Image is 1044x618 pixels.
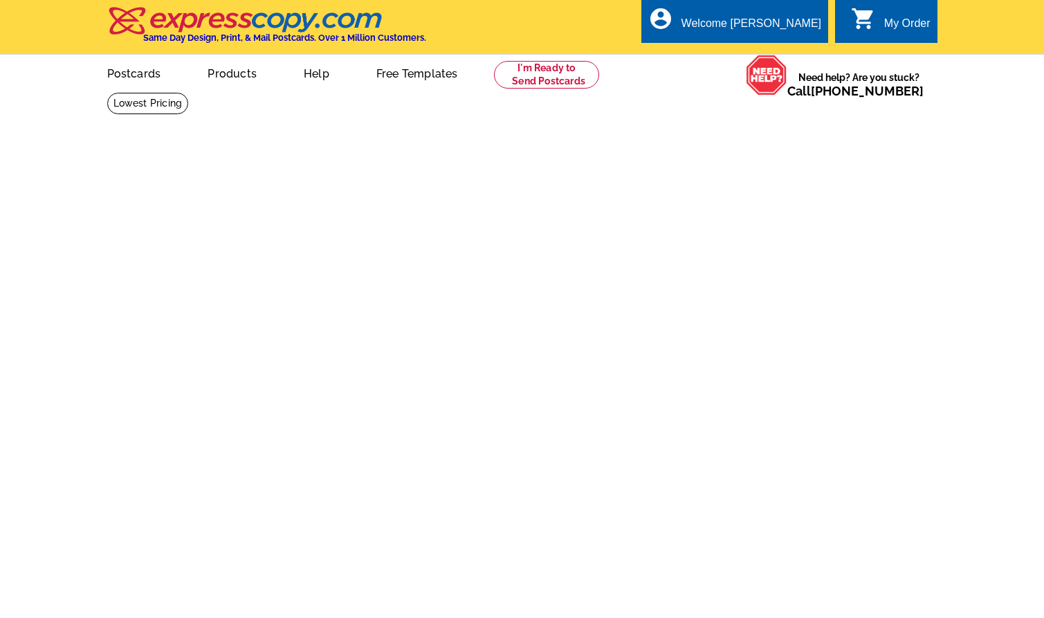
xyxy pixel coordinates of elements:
[884,17,931,37] div: My Order
[681,17,821,37] div: Welcome [PERSON_NAME]
[107,17,426,43] a: Same Day Design, Print, & Mail Postcards. Over 1 Million Customers.
[185,56,279,89] a: Products
[787,84,924,98] span: Call
[85,56,183,89] a: Postcards
[851,6,876,31] i: shopping_cart
[811,84,924,98] a: [PHONE_NUMBER]
[143,33,426,43] h4: Same Day Design, Print, & Mail Postcards. Over 1 Million Customers.
[787,71,931,98] span: Need help? Are you stuck?
[282,56,351,89] a: Help
[851,15,931,33] a: shopping_cart My Order
[746,55,787,96] img: help
[648,6,673,31] i: account_circle
[354,56,480,89] a: Free Templates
